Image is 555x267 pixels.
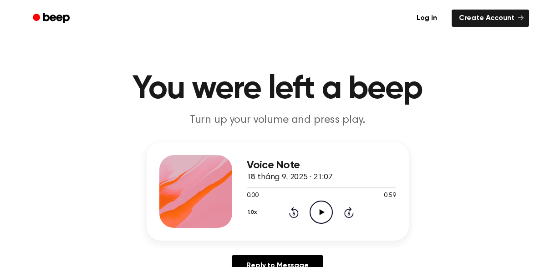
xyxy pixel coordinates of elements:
p: Turn up your volume and press play. [103,113,453,128]
button: 1.0x [247,205,260,220]
a: Create Account [452,10,529,27]
span: 0:59 [384,191,396,201]
a: Beep [26,10,78,27]
h1: You were left a beep [45,73,511,106]
a: Log in [407,8,446,29]
span: 18 tháng 9, 2025 · 21:07 [247,173,333,181]
span: 0:00 [247,191,259,201]
h3: Voice Note [247,159,396,171]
